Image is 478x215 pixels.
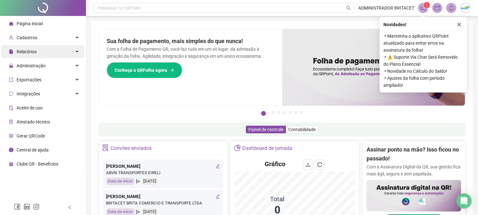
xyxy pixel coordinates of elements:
button: 1 [261,111,266,116]
div: Dashboard de jornada [242,143,292,154]
h2: Assinar ponto na mão? Isso ficou no passado! [367,145,461,163]
span: bell [448,5,454,11]
span: Conheça a QRFolha agora [115,67,167,74]
span: reload [317,162,322,167]
button: 4 [283,111,286,114]
span: Relatórios [17,49,37,54]
span: gift [9,162,13,166]
p: Com a Assinatura Digital da QR, sua gestão fica mais ágil, segura e sem papelada. [367,163,461,177]
div: Convites enviados [111,143,152,154]
span: linkedin [24,204,30,210]
span: edit [216,164,220,168]
span: download [305,162,310,167]
span: pie-chart [234,145,241,151]
h4: Gráfico [265,159,285,168]
span: ADMINISTRADOR BRITACET [358,4,414,11]
span: arrow-right [170,68,174,72]
img: banner%2F02c71560-61a6-44d4-94b9-c8ab97240462.png [367,180,461,211]
span: facebook [14,204,20,210]
span: 1 [426,3,428,7]
div: BRITACET BRITA COMERCIO E TRANSPORTE LTDA [106,200,220,207]
span: lock [9,63,13,68]
span: Página inicial [17,21,43,26]
span: qrcode [9,134,13,138]
span: notification [420,5,426,11]
span: Novidades ! [383,21,406,28]
span: left [68,205,72,210]
sup: 1 [424,2,430,8]
span: Clube QR - Beneficios [17,161,58,167]
span: instagram [33,204,39,210]
div: [PERSON_NAME] [106,193,220,200]
span: solution [102,145,109,151]
span: Contabilidade [288,127,316,132]
span: Administração [17,63,46,68]
span: ⚬ Novidade no Cálculo do Saldo! [383,68,463,75]
div: Open Intercom Messenger [456,193,472,209]
p: Com a Folha de Pagamento QR, você faz tudo em um só lugar: da admissão à geração da folha. Agilid... [107,46,275,60]
span: file [9,49,13,54]
span: Gerar QRCode [17,133,45,138]
span: send [136,178,140,185]
span: home [9,21,13,26]
button: 3 [277,111,280,114]
span: close [457,22,461,27]
button: 6 [294,111,297,114]
button: 7 [300,111,303,114]
span: ⚬ Mantenha o aplicativo QRPoint atualizado para evitar erros na assinatura da folha! [383,33,463,54]
span: search [346,6,351,11]
span: ⚬ ⚠️ Suporte Via Chat Será Removido do Plano Essencial [383,54,463,68]
span: audit [9,106,13,110]
div: [PERSON_NAME] [106,163,220,170]
span: Exportações [17,77,41,82]
span: user-add [9,35,13,40]
span: Cadastros [17,35,37,40]
button: 5 [289,111,292,114]
span: ⚬ Ajustes da folha com período ampliado! [383,75,463,89]
h2: Sua folha de pagamento, mais simples do que nunca! [107,37,275,46]
div: [DATE] [142,178,158,185]
span: Integrações [17,91,40,96]
div: ABVN TRANSPORTES EIRELI [106,170,220,176]
span: Atestado técnico [17,119,50,124]
img: 73035 [460,3,470,13]
span: export [9,78,13,82]
button: Conheça a QRFolha agora [107,62,182,78]
span: Painel de controle [248,127,283,132]
span: Central de ajuda [17,147,49,152]
span: info-circle [9,148,13,152]
span: sync [9,92,13,96]
span: Aceite de uso [17,105,43,110]
button: 2 [271,111,275,114]
div: Data de início [106,178,134,185]
img: banner%2F8d14a306-6205-4263-8e5b-06e9a85ad873.png [282,29,465,106]
span: edit [216,194,220,199]
span: solution [9,120,13,124]
span: mail [434,5,440,11]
